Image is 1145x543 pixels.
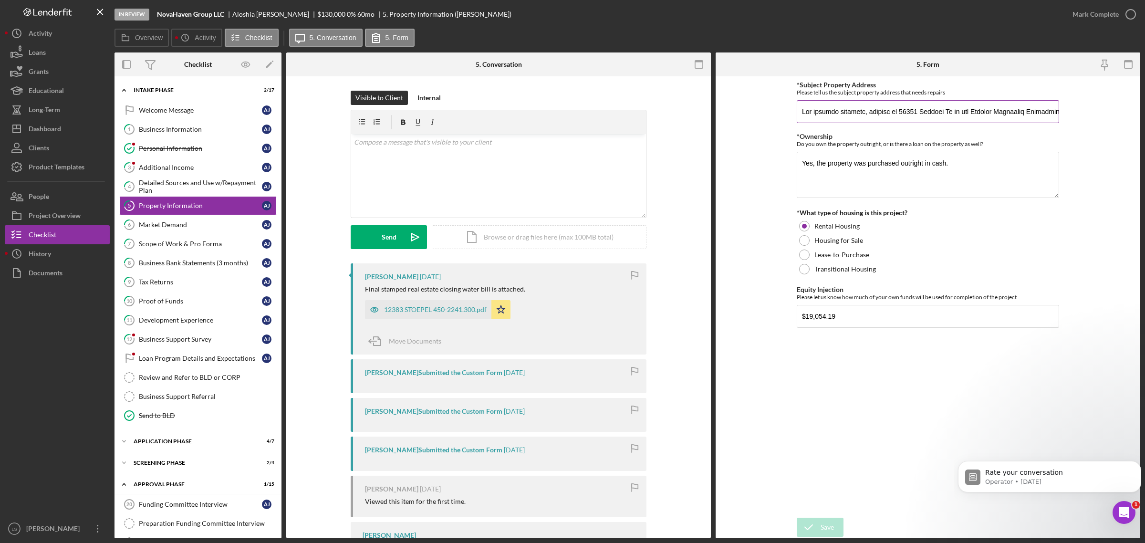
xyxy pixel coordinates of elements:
div: *What type of housing is this project? [797,209,1059,217]
iframe: Intercom live chat [1113,501,1135,524]
div: A J [262,105,271,115]
a: Loan Program Details and ExpectationsAJ [119,349,277,368]
label: *Subject Property Address [797,81,876,89]
button: Save [797,518,843,537]
button: Grants [5,62,110,81]
div: Project Overview [29,206,81,228]
div: Dashboard [29,119,61,141]
div: Preparation Funding Committee Interview [139,520,276,527]
div: [PERSON_NAME] Submitted the Custom Form [365,369,502,376]
label: Transitional Housing [814,265,876,273]
tspan: 3 [128,164,131,170]
div: A J [262,258,271,268]
iframe: Intercom notifications message [954,441,1145,517]
div: 60 mo [357,10,375,18]
button: Clients [5,138,110,157]
div: Please let us know how much of your own funds will be used for completion of the project [797,293,1059,301]
div: [PERSON_NAME] [363,532,416,539]
tspan: 10 [126,298,133,304]
div: A J [262,315,271,325]
a: 1Business InformationAJ [119,120,277,139]
a: 6Market DemandAJ [119,215,277,234]
button: Loans [5,43,110,62]
span: Move Documents [389,337,441,345]
div: Funding Committee Interview [139,501,262,508]
div: Clients [29,138,49,160]
div: Business Information [139,125,262,133]
button: Checklist [225,29,279,47]
button: Checklist [5,225,110,244]
div: A J [262,220,271,230]
div: 0 % [347,10,356,18]
a: Dashboard [5,119,110,138]
a: 5Property InformationAJ [119,196,277,215]
label: Overview [135,34,163,42]
span: $130,000 [317,10,345,18]
div: 5. Form [916,61,939,68]
button: Visible to Client [351,91,408,105]
div: [PERSON_NAME] [365,273,418,281]
button: Project Overview [5,206,110,225]
button: Send [351,225,427,249]
button: Educational [5,81,110,100]
div: Save [821,518,834,537]
a: 10Proof of FundsAJ [119,292,277,311]
div: A J [262,182,271,191]
div: Activity [29,24,52,45]
tspan: 6 [128,221,131,228]
label: Housing for Sale [814,237,863,244]
div: 12383 STOEPEL 450-2241.300.pdf [384,306,487,313]
div: Loans [29,43,46,64]
a: History [5,244,110,263]
div: Market Demand [139,221,262,229]
div: Business Bank Statements (3 months) [139,259,262,267]
textarea: Yes, the property was purchased outright in cash. [797,152,1059,198]
b: NovaHaven Group LLC [157,10,224,18]
label: 5. Form [385,34,408,42]
button: Internal [413,91,446,105]
div: Checklist [184,61,212,68]
div: Viewed this item for the first time. [365,498,466,505]
a: Welcome MessageAJ [119,101,277,120]
time: 2025-06-14 04:27 [504,407,525,415]
time: 2025-09-04 09:52 [420,273,441,281]
a: Personal InformationAJ [119,139,277,158]
a: Send to BLD [119,406,277,425]
a: 3Additional IncomeAJ [119,158,277,177]
div: A J [262,277,271,287]
label: 5. Conversation [310,34,356,42]
button: Product Templates [5,157,110,177]
button: 12383 STOEPEL 450-2241.300.pdf [365,300,510,319]
button: Activity [171,29,222,47]
div: 2 / 4 [257,460,274,466]
div: [PERSON_NAME] Submitted the Custom Form [365,446,502,454]
div: A J [262,239,271,249]
div: Development Experience [139,316,262,324]
div: Checklist [29,225,56,247]
div: A J [262,201,271,210]
label: Rental Housing [814,222,860,230]
div: Aloshia [PERSON_NAME] [232,10,317,18]
div: A J [262,125,271,134]
tspan: 9 [128,279,131,285]
div: 5. Property Information ([PERSON_NAME]) [383,10,511,18]
button: Long-Term [5,100,110,119]
tspan: 1 [128,126,131,132]
button: Activity [5,24,110,43]
tspan: 8 [128,260,131,266]
label: Checklist [245,34,272,42]
a: 4Detailed Sources and Use w/Repayment PlanAJ [119,177,277,196]
div: Intake Phase [134,87,250,93]
text: LS [11,526,17,532]
div: Grants [29,62,49,84]
div: 5. Conversation [476,61,522,68]
div: People [29,187,49,209]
